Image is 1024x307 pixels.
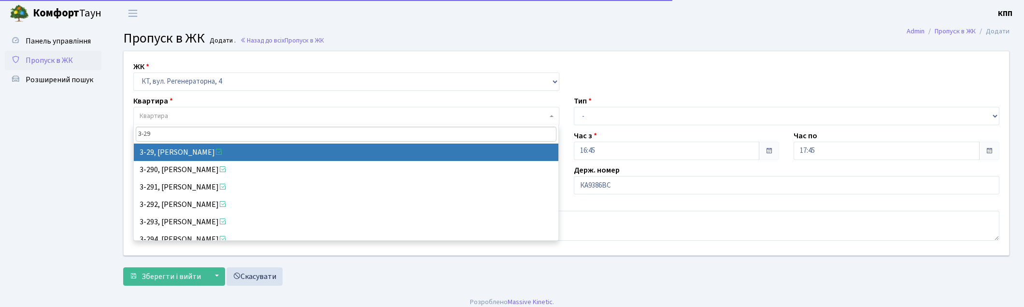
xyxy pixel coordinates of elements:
button: Переключити навігацію [121,5,145,21]
li: 3-293, [PERSON_NAME] [134,213,558,231]
li: 3-29, [PERSON_NAME] [134,144,558,161]
li: 3-291, [PERSON_NAME] [134,178,558,196]
span: Пропуск в ЖК [284,36,324,45]
li: 3-292, [PERSON_NAME] [134,196,558,213]
a: Massive Kinetic [508,297,553,307]
button: Зберегти і вийти [123,267,207,286]
small: Додати . [208,37,236,45]
span: Таун [33,5,101,22]
span: Квартира [140,111,168,121]
a: КПП [998,8,1012,19]
a: Пропуск в ЖК [5,51,101,70]
b: Комфорт [33,5,79,21]
a: Admin [907,26,924,36]
a: Пропуск в ЖК [935,26,976,36]
img: logo.png [10,4,29,23]
a: Скасувати [227,267,283,286]
label: Тип [574,95,592,107]
label: Час по [794,130,817,142]
li: Додати [976,26,1010,37]
span: Розширений пошук [26,74,93,85]
li: 3-290, [PERSON_NAME] [134,161,558,178]
a: Панель управління [5,31,101,51]
a: Назад до всіхПропуск в ЖК [240,36,324,45]
nav: breadcrumb [892,21,1024,42]
label: Держ. номер [574,164,620,176]
label: Квартира [133,95,173,107]
label: ЖК [133,61,149,73]
label: Час з [574,130,597,142]
span: Зберегти і вийти [142,271,201,282]
input: АА1234АА [574,176,1000,194]
span: Панель управління [26,36,91,46]
li: 3-294, [PERSON_NAME] [134,231,558,248]
span: Пропуск в ЖК [123,29,205,48]
a: Розширений пошук [5,70,101,89]
span: Пропуск в ЖК [26,55,73,66]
